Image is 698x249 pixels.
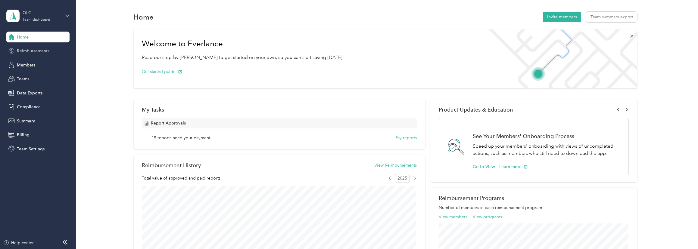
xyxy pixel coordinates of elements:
[543,12,581,22] button: Invite members
[17,104,41,110] span: Compliance
[439,106,513,113] span: Product Updates & Education
[395,135,417,141] button: Pay reports
[142,175,221,181] span: Total value of approved and paid reports
[473,164,495,170] button: Go to View
[17,76,29,82] span: Teams
[142,54,344,61] p: Read our step-by-[PERSON_NAME] to get started on your own, so you can start saving [DATE].
[473,143,622,157] p: Speed up your members' onboarding with views of uncompleted actions, such as members who still ne...
[151,135,210,141] span: 15 reports need your payment
[17,132,30,138] span: Billing
[142,69,182,75] button: Get started guide
[586,12,637,22] button: Team summary export
[395,174,410,183] span: 2025
[439,195,629,201] h2: Reimbursement Programs
[17,62,35,68] span: Members
[473,133,622,139] h1: See Your Members' Onboarding Process
[483,29,637,88] img: Welcome to everlance
[23,10,60,16] div: QLC
[374,162,417,168] button: View Reimbursements
[17,34,29,40] span: Home
[3,240,34,246] button: Help center
[17,90,42,96] span: Data Exports
[473,214,502,220] button: View programs
[151,120,186,126] span: Report Approvals
[17,146,45,152] span: Team Settings
[17,48,49,54] span: Reimbursements
[134,14,154,20] h1: Home
[142,106,417,113] div: My Tasks
[142,39,344,49] h1: Welcome to Everlance
[23,18,50,22] div: Team dashboard
[17,118,35,124] span: Summary
[499,164,528,170] button: Learn more
[142,162,201,168] h2: Reimbursement History
[439,204,629,211] p: Number of members in each reimbursement program.
[439,214,467,220] button: View members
